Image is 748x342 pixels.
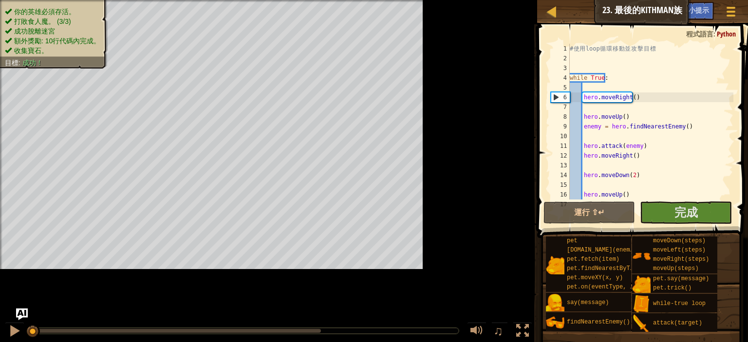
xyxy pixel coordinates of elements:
[662,5,679,15] span: Ask AI
[491,322,508,342] button: ♫
[551,112,570,122] div: 8
[546,313,564,332] img: portrait.png
[551,161,570,170] div: 13
[551,83,570,92] div: 5
[551,180,570,190] div: 15
[674,204,698,220] span: 完成
[713,29,717,38] span: :
[551,73,570,83] div: 4
[551,122,570,131] div: 9
[5,46,100,55] li: 收集寶石。
[14,27,55,35] span: 成功脫離迷宮
[551,199,570,209] div: 17
[5,59,19,67] span: 目標
[567,247,637,253] span: [DOMAIN_NAME](enemy)
[653,247,706,253] span: moveLeft(steps)
[653,237,706,244] span: moveDown(steps)
[551,63,570,73] div: 3
[5,322,24,342] button: Ctrl + P: Pause
[717,29,736,38] span: Python
[551,102,570,112] div: 7
[467,322,486,342] button: 調整音量
[632,314,651,333] img: portrait.png
[551,151,570,161] div: 12
[22,59,43,67] span: 成功！
[546,256,564,274] img: portrait.png
[653,285,692,291] span: pet.trick()
[513,322,532,342] button: 切換全螢幕
[567,284,658,290] span: pet.on(eventType, handler)
[14,18,71,25] span: 打敗食人魔。 (3/3)
[14,8,75,16] span: 你的英雄必須存活。
[653,256,709,263] span: moveRight(steps)
[632,275,651,294] img: portrait.png
[653,320,702,326] span: attack(target)
[551,92,570,102] div: 6
[5,36,100,46] li: 額外獎勵: 10行代碼內完成。
[16,308,28,320] button: Ask AI
[14,37,100,45] span: 額外獎勵: 10行代碼內完成。
[5,17,100,26] li: 打敗食人魔。
[657,2,684,20] button: Ask AI
[567,274,623,281] span: pet.moveXY(x, y)
[5,7,100,17] li: 你的英雄必須存活。
[551,131,570,141] div: 10
[689,5,709,15] span: 小提示
[567,299,609,306] span: say(message)
[543,201,635,224] button: 運行 ⇧↵
[551,170,570,180] div: 14
[551,141,570,151] div: 11
[653,300,706,307] span: while-true loop
[551,54,570,63] div: 2
[686,29,713,38] span: 程式語言
[567,319,630,325] span: findNearestEnemy()
[551,190,570,199] div: 16
[632,247,651,265] img: portrait.png
[653,275,709,282] span: pet.say(message)
[551,44,570,54] div: 1
[19,59,22,67] span: :
[5,26,100,36] li: 成功脫離迷宮
[567,265,661,272] span: pet.findNearestByType(type)
[493,324,503,338] span: ♫
[653,265,699,272] span: moveUp(steps)
[546,294,564,312] img: portrait.png
[14,47,48,54] span: 收集寶石。
[567,237,578,244] span: pet
[719,2,743,25] button: 顯示遊戲選單
[567,256,619,263] span: pet.fetch(item)
[640,201,731,224] button: 完成
[632,295,651,313] img: portrait.png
